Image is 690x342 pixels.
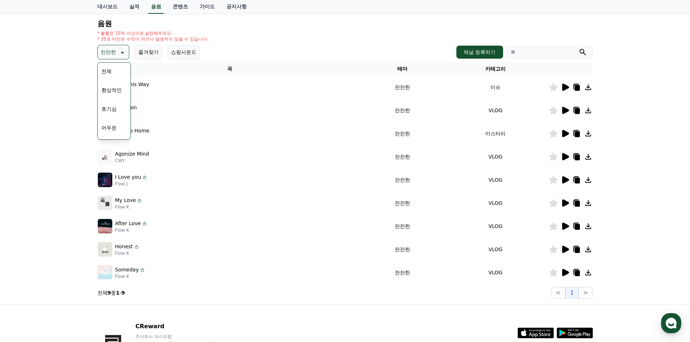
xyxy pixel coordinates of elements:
[23,240,27,246] span: 홈
[362,122,443,145] td: 잔잔한
[362,238,443,261] td: 잔잔한
[115,274,145,279] p: Flow K
[98,196,112,210] img: music
[443,122,549,145] td: 미스터리
[97,289,125,296] p: 전체 중 -
[565,287,578,299] button: 1
[115,204,143,210] p: Flow K
[443,168,549,191] td: VLOG
[98,173,112,187] img: music
[116,290,120,296] strong: 1
[168,45,200,59] button: 쇼핑사운드
[115,81,149,88] p: Run This Way
[121,290,125,296] strong: 9
[115,243,133,250] p: Honest
[115,150,149,158] p: Agonize Mind
[443,62,549,76] th: 카테고리
[97,36,209,42] p: * 35초 미만은 수익이 적거나 발생하지 않을 수 있습니다.
[443,215,549,238] td: VLOG
[97,45,129,59] button: 잔잔한
[115,250,139,256] p: Flow K
[115,127,150,135] p: Way To Home
[362,191,443,215] td: 잔잔한
[135,45,162,59] button: 즐겨찾기
[112,240,121,246] span: 설정
[97,62,362,76] th: 곡
[115,173,141,181] p: I Love you
[362,261,443,284] td: 잔잔한
[99,63,114,79] button: 전체
[362,99,443,122] td: 잔잔한
[98,149,112,164] img: music
[443,99,549,122] td: VLOG
[115,227,147,233] p: Flow K
[362,62,443,76] th: 테마
[443,76,549,99] td: 이슈
[97,20,593,28] h4: 음원
[115,197,136,204] p: My Love
[443,145,549,168] td: VLOG
[2,229,48,248] a: 홈
[99,120,120,136] button: 어두운
[101,47,116,57] p: 잔잔한
[456,46,503,59] button: 채널 등록하기
[578,287,593,299] button: >
[135,334,224,339] p: 주식회사 와이피랩
[93,229,139,248] a: 설정
[108,290,111,296] strong: 9
[115,135,150,140] p: CWY
[99,82,125,98] button: 환상적인
[115,181,148,187] p: Flow J
[98,242,112,257] img: music
[115,266,139,274] p: Someday
[66,241,75,246] span: 대화
[362,215,443,238] td: 잔잔한
[443,191,549,215] td: VLOG
[97,30,209,36] p: * 볼륨은 15% 이상으로 설정해주세요.
[115,220,141,227] p: After Love
[551,287,565,299] button: <
[362,168,443,191] td: 잔잔한
[135,322,224,331] p: CReward
[115,158,149,164] p: CWY
[99,101,120,117] button: 호기심
[98,265,112,280] img: music
[443,261,549,284] td: VLOG
[443,238,549,261] td: VLOG
[115,88,149,94] p: CWY
[48,229,93,248] a: 대화
[362,76,443,99] td: 잔잔한
[362,145,443,168] td: 잔잔한
[98,219,112,233] img: music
